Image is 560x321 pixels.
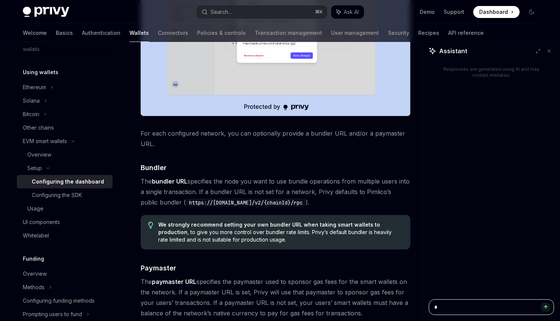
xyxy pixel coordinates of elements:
a: Configuring funding methods [17,294,113,308]
code: https://[DOMAIN_NAME]/v2/{chainId}/rpc [186,199,306,207]
a: Demo [420,8,435,16]
div: Configuring funding methods [23,296,95,305]
div: Prompting users to fund [23,310,82,319]
h5: Funding [23,254,44,263]
strong: bundler URL [152,178,187,185]
a: User management [331,24,379,42]
svg: Tip [148,222,153,228]
a: Usage [17,202,113,215]
button: Toggle dark mode [526,6,538,18]
span: Paymaster [141,263,176,273]
div: Bitcoin [23,110,39,119]
span: The specifies the node you want to use bundle operations from multiple users into a single transa... [141,176,410,208]
a: Security [388,24,409,42]
span: Ask AI [344,8,359,16]
a: Transaction management [255,24,322,42]
a: Policies & controls [197,24,246,42]
button: Search...⌘K [196,5,327,19]
a: Whitelabel [17,229,113,242]
span: ⌘ K [315,9,323,15]
div: Overview [23,269,47,278]
div: UI components [23,218,60,227]
span: , to give you more control over bundler rate limits. Privy’s default bundler is heavily rate limi... [158,221,403,243]
a: Support [444,8,464,16]
div: Configuring the dashboard [32,177,104,186]
a: Welcome [23,24,47,42]
button: Ask AI [331,5,364,19]
span: Dashboard [479,8,508,16]
span: The specifies the paymaster used to sponsor gas fees for the smart wallets on the network. If a p... [141,276,410,318]
a: Overview [17,267,113,281]
a: API reference [448,24,484,42]
div: Overview [27,150,51,159]
div: Methods [23,283,45,292]
strong: We strongly recommend setting your own bundler URL when taking smart wallets to production [158,221,380,235]
div: Setup [27,164,42,173]
div: Configuring the SDK [32,191,82,200]
span: Bundler [141,163,166,173]
img: dark logo [23,7,69,17]
h5: Using wallets [23,68,58,77]
strong: paymaster URL [152,278,196,285]
a: Wallets [129,24,149,42]
a: Other chains [17,121,113,134]
a: Authentication [82,24,120,42]
a: Overview [17,148,113,161]
div: Solana [23,96,40,105]
div: Whitelabel [23,231,49,240]
div: Ethereum [23,83,46,92]
a: Configuring the dashboard [17,175,113,188]
div: EVM smart wallets [23,137,67,146]
span: Assistant [439,46,467,55]
a: Basics [56,24,73,42]
a: Configuring the SDK [17,188,113,202]
a: Recipes [418,24,439,42]
div: Responses are generated using AI and may contain mistakes. [441,66,542,78]
a: Connectors [158,24,188,42]
div: Usage [27,204,43,213]
div: Search... [211,7,232,16]
a: Dashboard [473,6,520,18]
div: Other chains [23,123,54,132]
span: For each configured network, you can optionally provide a bundler URL and/or a paymaster URL. [141,128,410,149]
a: UI components [17,215,113,229]
button: Send message [541,303,550,312]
